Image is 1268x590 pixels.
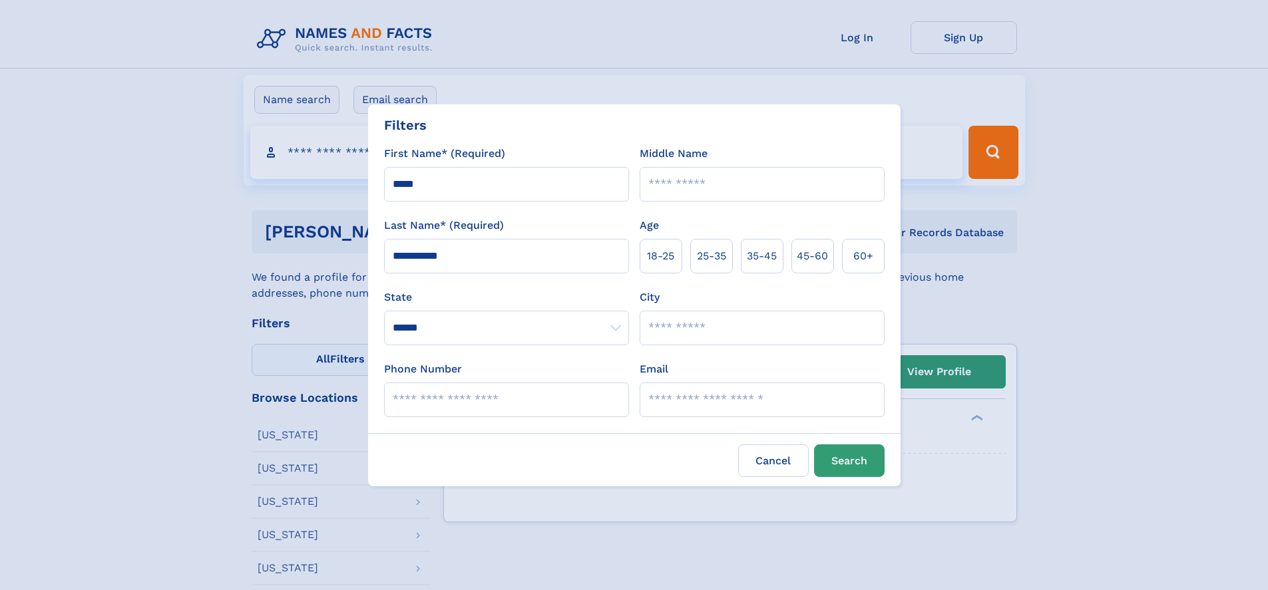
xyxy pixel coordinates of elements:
[814,444,885,477] button: Search
[640,218,659,233] label: Age
[738,444,809,477] label: Cancel
[384,218,504,233] label: Last Name* (Required)
[647,248,674,264] span: 18‑25
[384,115,427,135] div: Filters
[747,248,777,264] span: 35‑45
[853,248,873,264] span: 60+
[384,361,462,377] label: Phone Number
[384,146,505,162] label: First Name* (Required)
[640,146,708,162] label: Middle Name
[797,248,828,264] span: 45‑60
[697,248,726,264] span: 25‑35
[640,361,668,377] label: Email
[384,289,629,305] label: State
[640,289,660,305] label: City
